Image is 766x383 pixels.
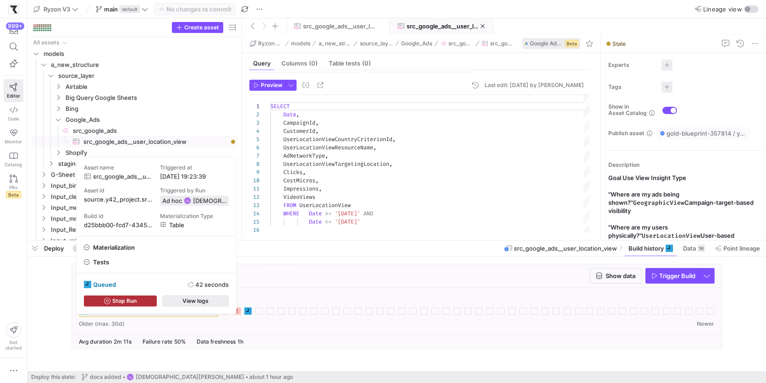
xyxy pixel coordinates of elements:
[160,173,206,180] span: [DATE] 19:23:39
[303,169,306,176] span: ,
[31,169,238,180] div: Press SPACE to select this row.
[289,38,313,49] button: models
[162,197,182,204] span: Ad hoc
[127,373,134,381] div: CB
[612,40,626,47] span: Stale
[364,210,373,217] span: AND
[399,38,435,49] button: Google_Ads
[309,218,322,225] span: Date
[197,338,236,345] span: Data freshness
[283,152,325,159] span: AdNetworkType
[303,22,377,30] span: src_google_ads__user_location_view
[31,3,81,15] button: Ryzon V3
[58,159,237,169] span: staging_layer
[31,103,238,114] div: Press SPACE to select this row.
[249,374,293,380] span: about 1 hour ago
[296,111,299,118] span: ,
[283,127,315,135] span: CustomerId
[51,224,237,235] span: Input_Retention_return_lineitems
[249,226,259,234] div: 16
[9,5,18,14] img: https://storage.googleapis.com/y42-prod-data-exchange/images/sBsRsYb6BHzNxH9w4w8ylRuridc3cmH4JEFn...
[485,82,584,88] div: Last edit: [DATE] by [PERSON_NAME]
[73,126,237,136] span: src_google_ads​​​​​​​​
[315,127,319,135] span: ,
[711,241,764,256] button: Point lineage
[249,143,259,152] div: 6
[31,81,238,92] div: Press SPACE to select this row.
[66,93,237,103] span: Big Query Google Sheets
[8,116,19,121] span: Code
[143,338,173,345] span: Failure rate
[162,295,229,306] button: View logs
[7,93,20,98] span: Editor
[184,24,219,31] span: Create asset
[93,258,229,266] span: Tests
[565,40,579,47] span: Beta
[58,71,237,81] span: source_layer
[84,213,153,219] span: Build id
[325,152,328,159] span: ,
[590,268,642,284] button: Show data
[51,191,237,202] span: Input_cleaned_googlelocationdata
[407,22,480,30] span: src_google_ads__user_location_view
[79,371,295,383] button: docs addedCB[DEMOGRAPHIC_DATA][PERSON_NAME]about 1 hour ago
[658,127,749,139] button: gold-blueprint-357814 / y42_Ryzon_V3_main / source__src_google_ads__src_google_ads__user_location...
[184,197,191,204] div: CB
[160,187,229,194] span: Triggered by Run
[84,295,157,306] button: Stop Run
[608,84,654,90] span: Tags
[51,60,237,70] span: a_new_structure
[362,60,371,66] span: (0)
[84,221,153,229] span: d25bbb00-fcd7-4345-b361-449226206379
[329,60,371,66] span: Table tests
[249,135,259,143] div: 5
[283,202,296,209] span: FROM
[169,221,184,229] span: Table
[83,137,227,147] span: src_google_ads__user_location_view​​​​​​​​​
[490,40,515,47] span: src_google_ads__user_location_view
[608,104,647,116] span: Show in Asset Catalog
[335,210,360,217] span: '[DATE]'
[10,185,18,190] span: PRs
[5,139,22,144] span: Monitor
[4,171,23,202] a: PRsBeta
[389,160,392,168] span: ,
[249,110,259,119] div: 2
[66,82,237,92] span: Airtable
[94,3,150,15] button: maindefault
[390,18,493,34] button: src_google_ads__user_location_view
[608,162,762,168] p: Description
[358,38,396,49] button: source_layer
[315,119,319,126] span: ,
[4,318,23,354] button: Getstarted
[608,174,754,247] strong: Goal Use View Insight Type "Where are my ads being shown?" Campaign-target-based visibility "Wher...
[660,272,696,279] span: Trigger Build
[309,60,318,66] span: (0)
[6,191,21,198] span: Beta
[44,245,64,252] span: Deploy
[249,102,259,110] div: 1
[325,210,331,217] span: >=
[31,48,238,59] div: Press SPACE to select this row.
[249,119,259,127] div: 3
[608,62,654,68] span: Experts
[667,130,747,137] span: gold-blueprint-357814 / y42_Ryzon_V3_main / source__src_google_ads__src_google_ads__user_location...
[249,218,259,226] div: 15
[319,185,322,192] span: ,
[195,281,229,288] y42-duration: 42 seconds
[514,245,617,252] span: src_google_ads__user_location_view
[628,245,664,252] span: Build history
[51,235,237,246] span: Input_retention_segments
[283,144,373,151] span: UserLocationViewResourceName
[51,202,237,213] span: Input_meta_spend_daily
[31,70,238,81] div: Press SPACE to select this row.
[160,213,229,219] span: Materialization Type
[283,169,303,176] span: Clicks
[193,197,226,204] span: [DEMOGRAPHIC_DATA][PERSON_NAME]
[360,40,393,47] span: source_layer
[401,40,432,47] span: Google_Ads
[642,232,700,240] code: UserLocationView
[84,164,153,171] span: Asset name
[633,199,684,207] code: GeographicView
[325,218,331,225] span: <=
